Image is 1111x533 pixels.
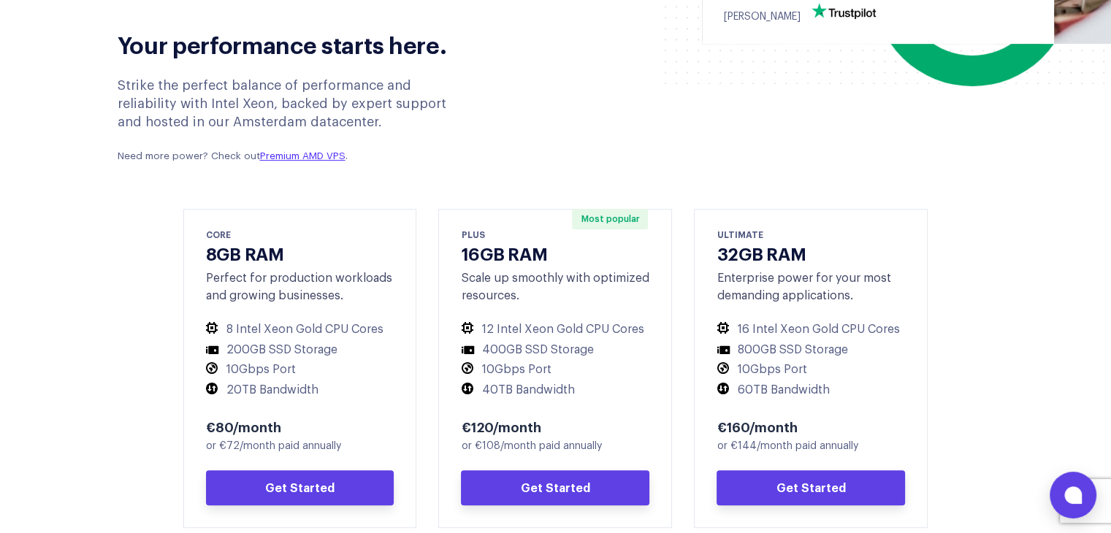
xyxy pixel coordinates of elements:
div: Perfect for production workloads and growing businesses. [206,269,394,304]
div: €160/month [717,418,905,435]
a: Get Started [461,470,649,505]
p: Need more power? Check out . [118,150,470,164]
li: 8 Intel Xeon Gold CPU Cores [206,322,394,337]
div: PLUS [461,228,649,241]
li: 10Gbps Port [717,362,905,377]
a: Premium AMD VPS [260,151,345,161]
li: 800GB SSD Storage [717,342,905,358]
div: €120/month [461,418,649,435]
div: or €72/month paid annually [206,439,394,454]
a: Get Started [717,470,905,505]
div: Scale up smoothly with optimized resources. [461,269,649,304]
div: ULTIMATE [717,228,905,241]
li: 400GB SSD Storage [461,342,649,358]
li: 20TB Bandwidth [206,383,394,398]
li: 60TB Bandwidth [717,383,905,398]
div: or €108/month paid annually [461,439,649,454]
h3: 16GB RAM [461,242,649,264]
h3: 8GB RAM [206,242,394,264]
li: 12 Intel Xeon Gold CPU Cores [461,322,649,337]
li: 16 Intel Xeon Gold CPU Cores [717,322,905,337]
div: Enterprise power for your most demanding applications. [717,269,905,304]
span: Most popular [572,209,648,229]
div: CORE [206,228,394,241]
li: 200GB SSD Storage [206,342,394,358]
li: 10Gbps Port [461,362,649,377]
span: [PERSON_NAME] [724,12,801,22]
h2: Your performance starts here. [118,29,470,58]
h3: 32GB RAM [717,242,905,264]
div: or €144/month paid annually [717,439,905,454]
button: Open chat window [1050,472,1096,518]
div: €80/month [206,418,394,435]
a: Get Started [206,470,394,505]
li: 40TB Bandwidth [461,383,649,398]
li: 10Gbps Port [206,362,394,377]
div: Strike the perfect balance of performance and reliability with Intel Xeon, backed by expert suppo... [118,77,470,164]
